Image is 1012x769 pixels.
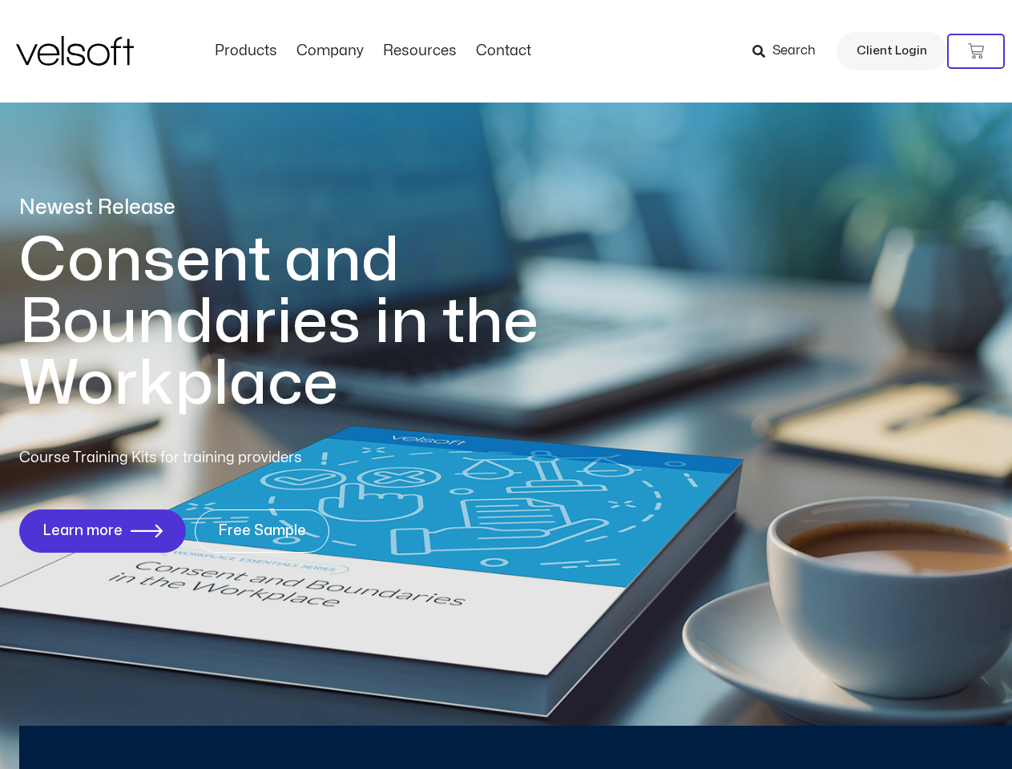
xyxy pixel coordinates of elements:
[19,509,186,553] a: Learn more
[373,42,466,60] a: ResourcesMenu Toggle
[205,42,287,60] a: ProductsMenu Toggle
[466,42,541,60] a: ContactMenu Toggle
[857,41,927,62] span: Client Login
[19,447,418,469] p: Course Training Kits for training providers
[772,41,816,62] span: Search
[218,523,306,539] span: Free Sample
[19,194,604,222] p: Newest Release
[19,230,604,415] h1: Consent and Boundaries in the Workplace
[837,32,947,70] a: Client Login
[287,42,373,60] a: CompanyMenu Toggle
[195,509,329,553] a: Free Sample
[16,36,134,66] img: Velsoft Training Materials
[42,523,123,539] span: Learn more
[752,38,827,65] a: Search
[205,42,541,60] nav: Menu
